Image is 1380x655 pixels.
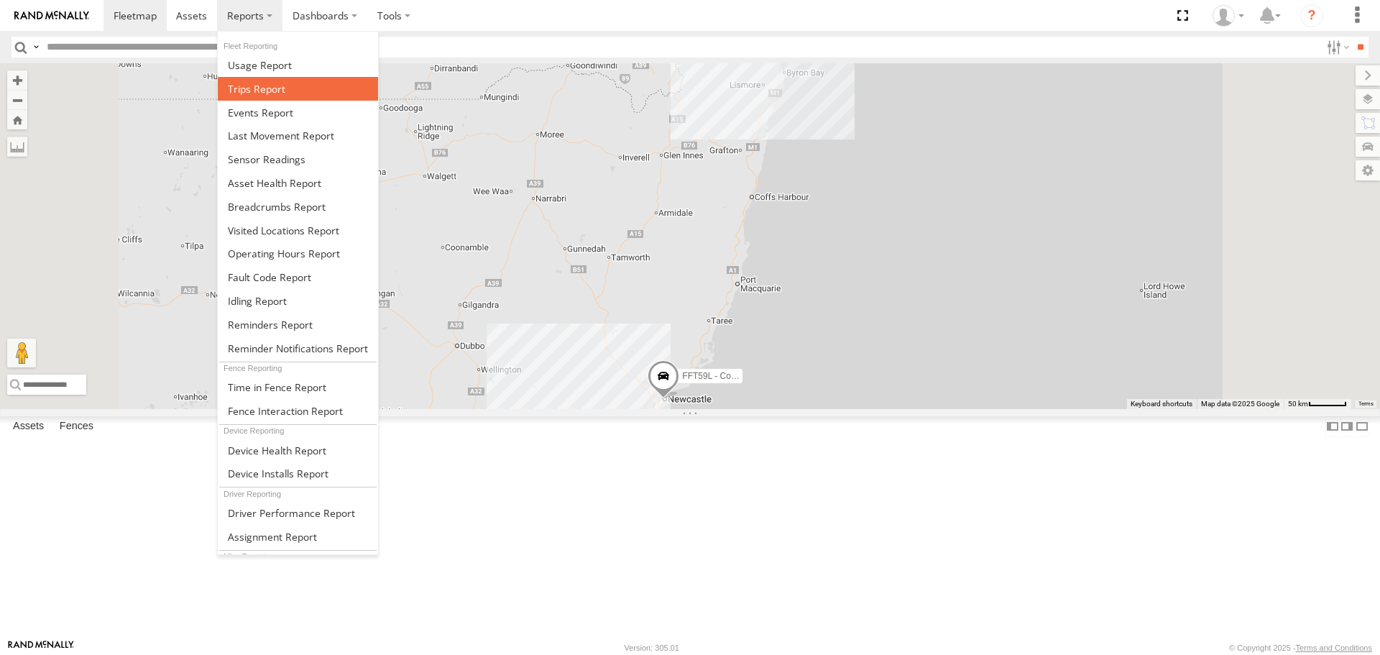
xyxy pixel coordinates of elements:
a: Device Installs Report [218,462,378,485]
span: FFT59L - Corolla Hatch [682,371,772,381]
a: Terms and Conditions [1296,643,1372,652]
label: Map Settings [1356,160,1380,180]
a: Reminders Report [218,313,378,336]
a: Visit our Website [8,641,74,655]
a: Terms [1358,400,1374,406]
label: Assets [6,417,51,437]
a: Asset Health Report [218,171,378,195]
a: Assignment Report [218,525,378,549]
a: Trips Report [218,77,378,101]
div: © Copyright 2025 - [1229,643,1372,652]
a: Idling Report [218,289,378,313]
button: Map Scale: 50 km per 50 pixels [1284,399,1351,409]
button: Zoom Home [7,110,27,129]
a: Last Movement Report [218,124,378,147]
a: Driver Performance Report [218,501,378,525]
button: Keyboard shortcuts [1131,399,1192,409]
a: Sensor Readings [218,147,378,171]
button: Drag Pegman onto the map to open Street View [7,339,36,367]
a: Time in Fences Report [218,375,378,399]
i: ? [1300,4,1323,27]
a: Usage Report [218,53,378,77]
div: Caidee Bell [1207,5,1249,27]
button: Zoom in [7,70,27,90]
a: Asset Operating Hours Report [218,242,378,265]
a: Visited Locations Report [218,219,378,242]
div: Version: 305.01 [625,643,679,652]
span: Map data ©2025 Google [1201,400,1279,408]
a: Breadcrumbs Report [218,195,378,219]
a: Full Events Report [218,101,378,124]
a: Device Health Report [218,439,378,462]
label: Search Query [30,37,42,58]
span: 50 km [1288,400,1308,408]
a: Service Reminder Notifications Report [218,336,378,360]
label: Dock Summary Table to the Left [1325,416,1340,437]
img: rand-logo.svg [14,11,89,21]
a: Fault Code Report [218,265,378,289]
label: Fences [52,417,101,437]
label: Hide Summary Table [1355,416,1369,437]
button: Zoom out [7,90,27,110]
label: Search Filter Options [1321,37,1352,58]
label: Dock Summary Table to the Right [1340,416,1354,437]
a: Fence Interaction Report [218,399,378,423]
label: Measure [7,137,27,157]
